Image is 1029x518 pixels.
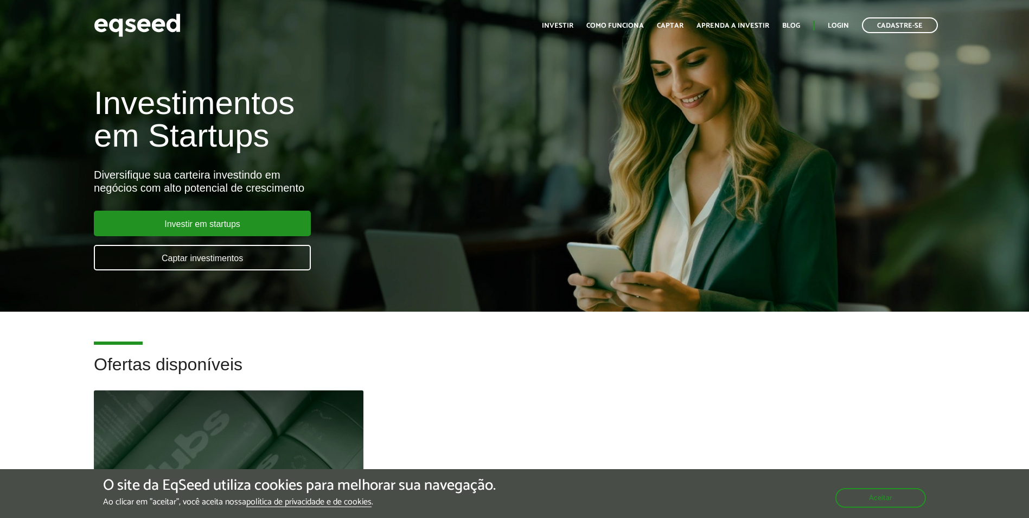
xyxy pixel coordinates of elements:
[828,22,849,29] a: Login
[103,497,496,507] p: Ao clicar em "aceitar", você aceita nossa .
[94,245,311,270] a: Captar investimentos
[94,168,592,194] div: Diversifique sua carteira investindo em negócios com alto potencial de crescimento
[862,17,938,33] a: Cadastre-se
[657,22,683,29] a: Captar
[94,355,935,390] h2: Ofertas disponíveis
[782,22,800,29] a: Blog
[542,22,573,29] a: Investir
[94,11,181,40] img: EqSeed
[696,22,769,29] a: Aprenda a investir
[586,22,644,29] a: Como funciona
[246,498,372,507] a: política de privacidade e de cookies
[103,477,496,494] h5: O site da EqSeed utiliza cookies para melhorar sua navegação.
[94,211,311,236] a: Investir em startups
[835,488,926,508] button: Aceitar
[94,87,592,152] h1: Investimentos em Startups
